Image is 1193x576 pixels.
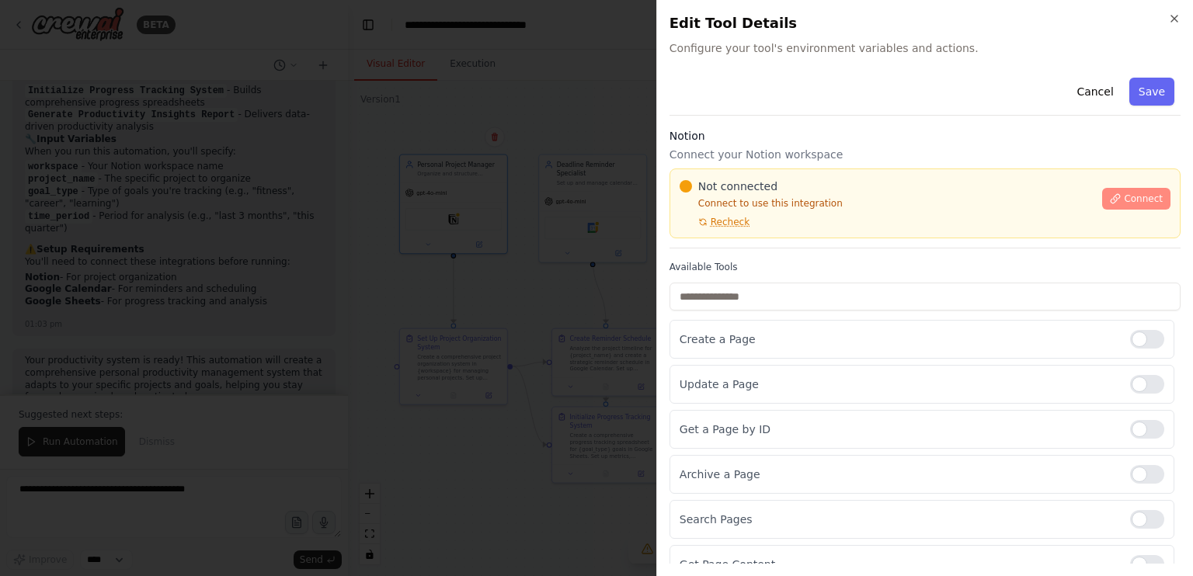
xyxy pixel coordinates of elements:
[670,128,1181,144] h3: Notion
[670,40,1181,56] span: Configure your tool's environment variables and actions.
[670,147,1181,162] p: Connect your Notion workspace
[670,261,1181,273] label: Available Tools
[1124,193,1163,205] span: Connect
[1067,78,1122,106] button: Cancel
[680,197,1094,210] p: Connect to use this integration
[1129,78,1174,106] button: Save
[680,557,1118,572] p: Get Page Content
[680,467,1118,482] p: Archive a Page
[680,216,750,228] button: Recheck
[680,376,1118,392] p: Update a Page
[680,331,1118,347] p: Create a Page
[680,422,1118,437] p: Get a Page by ID
[1102,188,1170,210] button: Connect
[698,179,777,194] span: Not connected
[670,12,1181,34] h2: Edit Tool Details
[680,512,1118,527] p: Search Pages
[711,216,750,228] span: Recheck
